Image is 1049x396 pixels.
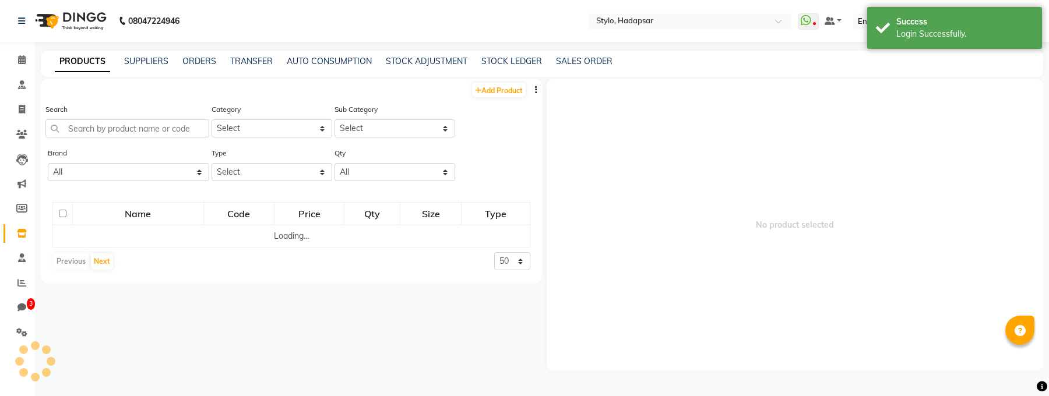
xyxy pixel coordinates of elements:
[205,203,274,224] div: Code
[27,298,35,310] span: 3
[547,79,1043,370] span: No product selected
[30,5,110,37] img: logo
[275,203,343,224] div: Price
[45,119,209,137] input: Search by product name or code
[3,298,31,317] a: 3
[472,83,526,97] a: Add Product
[53,225,530,248] td: Loading...
[48,148,67,158] label: Brand
[896,28,1033,40] div: Login Successfully.
[45,104,68,115] label: Search
[401,203,460,224] div: Size
[345,203,400,224] div: Qty
[91,253,113,270] button: Next
[128,5,179,37] b: 08047224946
[212,148,227,158] label: Type
[182,56,216,66] a: ORDERS
[386,56,467,66] a: STOCK ADJUSTMENT
[462,203,529,224] div: Type
[556,56,612,66] a: SALES ORDER
[124,56,168,66] a: SUPPLIERS
[287,56,372,66] a: AUTO CONSUMPTION
[212,104,241,115] label: Category
[230,56,273,66] a: TRANSFER
[335,148,346,158] label: Qty
[481,56,542,66] a: STOCK LEDGER
[73,203,203,224] div: Name
[896,16,1033,28] div: Success
[55,51,110,72] a: PRODUCTS
[335,104,378,115] label: Sub Category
